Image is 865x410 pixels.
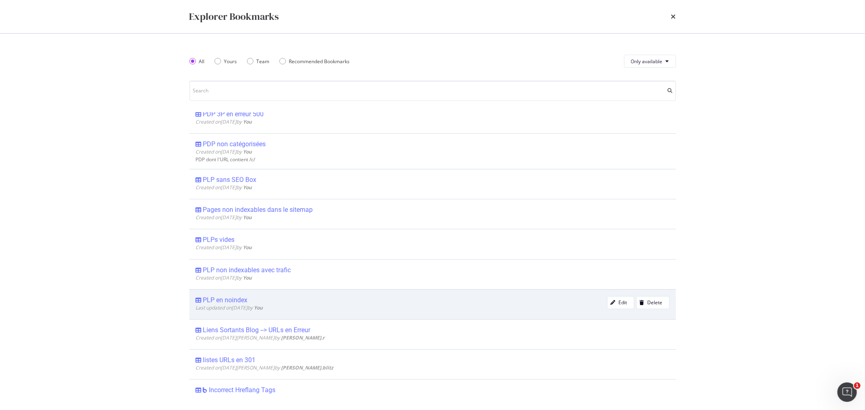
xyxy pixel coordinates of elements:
[631,58,663,65] span: Only available
[189,81,676,101] input: Search
[671,10,676,23] div: times
[619,299,627,306] div: Edit
[203,206,313,214] div: Pages non indexables dans le sitemap
[203,266,291,274] div: PLP non indexables avec trafic
[243,244,252,251] b: You
[247,58,270,65] div: Team
[289,58,350,65] div: Recommended Bookmarks
[203,140,266,148] div: PDP non catégorisées
[254,304,263,311] b: You
[196,304,263,311] span: Last updated on [DATE] by
[243,274,252,281] b: You
[203,356,256,364] div: listes URLs en 301
[196,157,670,162] div: PDP dont l'URL contient /c/
[196,244,252,251] span: Created on [DATE] by
[203,326,311,334] div: Liens Sortants Blog --> URLs en Erreur
[224,58,237,65] div: Yours
[243,214,252,221] b: You
[196,118,252,125] span: Created on [DATE] by
[203,110,264,118] div: PDP 3P en erreur 500
[203,236,235,244] div: PLPs vides
[243,118,252,125] b: You
[196,184,252,191] span: Created on [DATE] by
[203,176,257,184] div: PLP sans SEO Box
[648,299,663,306] div: Delete
[636,296,670,309] button: Delete
[607,296,634,309] button: Edit
[196,214,252,221] span: Created on [DATE] by
[189,10,279,23] div: Explorer Bookmarks
[624,55,676,68] button: Only available
[196,274,252,281] span: Created on [DATE] by
[189,58,205,65] div: All
[215,58,237,65] div: Yours
[209,386,276,394] div: Incorrect Hreflang Tags
[196,364,334,371] span: Created on [DATE][PERSON_NAME] by
[203,296,248,304] div: PLP en noindex
[196,148,252,155] span: Created on [DATE] by
[854,382,861,389] span: 1
[281,334,325,341] b: [PERSON_NAME].r
[837,382,857,402] iframe: Intercom live chat
[243,184,252,191] b: You
[281,364,334,371] b: [PERSON_NAME].blitz
[199,58,205,65] div: All
[279,58,350,65] div: Recommended Bookmarks
[243,148,252,155] b: You
[257,58,270,65] div: Team
[196,334,325,341] span: Created on [DATE][PERSON_NAME] by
